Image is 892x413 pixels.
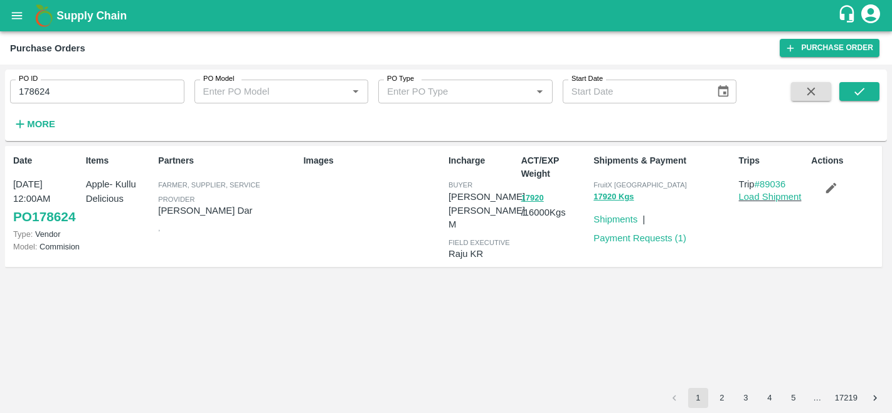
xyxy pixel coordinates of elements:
div: Purchase Orders [10,40,85,56]
nav: pagination navigation [662,388,887,408]
a: #89036 [755,179,786,189]
p: [PERSON_NAME] Dar [158,204,298,217]
span: Type: [13,229,33,239]
a: Supply Chain [56,7,837,24]
p: [DATE] 12:00AM [13,177,81,206]
p: Items [86,154,154,167]
span: field executive [449,239,510,246]
p: Partners [158,154,298,167]
input: Enter PO ID [10,80,184,103]
p: Shipments & Payment [593,154,733,167]
button: 17920 Kgs [593,190,634,204]
button: Go to next page [865,388,885,408]
div: account of current user [859,3,882,29]
button: Go to page 4 [760,388,780,408]
button: 17920 [521,191,544,206]
p: Commision [13,241,81,253]
div: … [807,392,827,404]
button: Go to page 5 [783,388,804,408]
a: Shipments [593,214,637,224]
input: Enter PO Type [382,83,512,100]
a: PO178624 [13,206,75,228]
label: Start Date [571,74,603,84]
p: Actions [811,154,879,167]
p: ACT/EXP Weight [521,154,589,180]
p: Incharge [449,154,516,167]
button: page 1 [688,388,708,408]
button: Go to page 17219 [831,388,861,408]
p: / 16000 Kgs [521,191,589,219]
button: Choose date [711,80,735,103]
span: FruitX [GEOGRAPHIC_DATA] [593,181,687,189]
p: Raju KR [449,247,516,261]
label: PO Type [387,74,414,84]
a: Load Shipment [739,192,802,202]
button: Go to page 3 [736,388,756,408]
p: [PERSON_NAME] [449,190,525,204]
button: Open [348,83,364,100]
span: , [158,224,160,232]
img: logo [31,3,56,28]
button: More [10,113,58,135]
p: Trips [739,154,807,167]
p: Apple- Kullu Delicious [86,177,154,206]
button: Go to page 2 [712,388,732,408]
span: Farmer, Supplier, Service Provider [158,181,260,202]
div: customer-support [837,4,859,27]
b: Supply Chain [56,9,127,22]
p: Vendor [13,228,81,240]
label: PO ID [19,74,38,84]
input: Enter PO Model [198,83,328,100]
strong: More [27,119,55,129]
input: Start Date [563,80,706,103]
div: | [637,207,645,226]
span: buyer [449,181,472,189]
p: Images [304,154,443,167]
p: Date [13,154,81,167]
button: open drawer [3,1,31,30]
label: PO Model [203,74,235,84]
a: Purchase Order [780,39,879,57]
a: Payment Requests (1) [593,233,686,243]
p: Trip [739,177,807,191]
span: Model: [13,242,37,251]
button: Open [531,83,548,100]
p: [PERSON_NAME] M [449,204,525,232]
